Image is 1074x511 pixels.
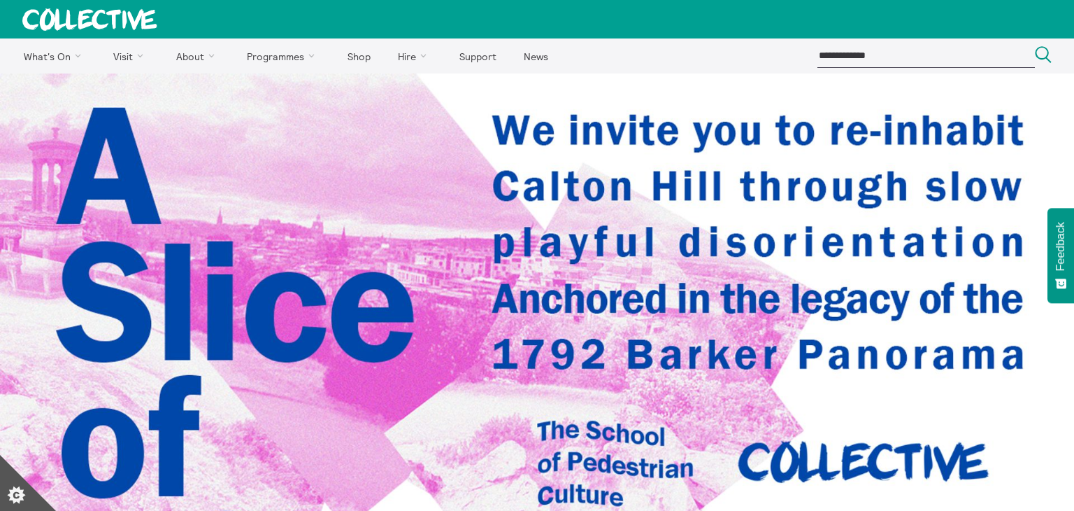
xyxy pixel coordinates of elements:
[1054,222,1067,271] span: Feedback
[164,38,232,73] a: About
[1047,208,1074,303] button: Feedback - Show survey
[447,38,508,73] a: Support
[11,38,99,73] a: What's On
[235,38,333,73] a: Programmes
[511,38,560,73] a: News
[101,38,162,73] a: Visit
[335,38,382,73] a: Shop
[386,38,445,73] a: Hire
